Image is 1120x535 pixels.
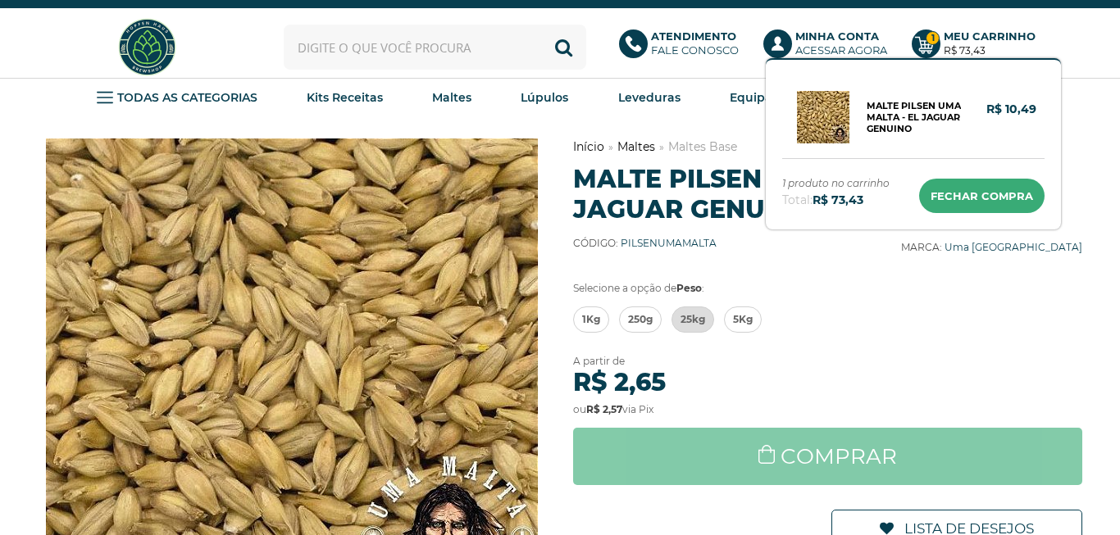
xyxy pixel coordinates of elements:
a: Lúpulos [521,85,568,110]
a: 5Kg [724,306,762,333]
strong: R$ 10,49 [986,101,1036,117]
b: Código: [573,237,618,249]
strong: 1 [926,31,940,45]
strong: Lúpulos [521,90,568,105]
b: Atendimento [651,29,736,43]
a: Maltes [432,85,471,110]
span: ou via Pix [573,403,653,415]
input: Digite o que você procura [284,25,586,70]
button: Buscar [541,25,586,70]
span: 1Kg [582,307,600,332]
a: Maltes [617,139,655,154]
img: Malte Pilsen Uma Malta - El Jaguar Genuino [797,91,849,143]
b: Minha Conta [795,29,879,43]
span: PILSENUMAMALTA [621,237,717,249]
a: 1Kg [573,306,609,333]
a: Uma [GEOGRAPHIC_DATA] [945,241,1082,253]
a: AtendimentoFale conosco [619,29,747,66]
strong: Leveduras [618,90,681,105]
i: 1 produto no carrinho [782,175,890,192]
a: TODAS AS CATEGORIAS [97,85,257,110]
b: Peso [676,282,702,294]
span: 5Kg [733,307,753,332]
span: 25kg [681,307,705,332]
span: Selecione a opção de : [573,282,704,294]
strong: R$ 2,57 [586,403,622,415]
p: Acessar agora [795,29,887,57]
b: Meu Carrinho [944,29,1036,43]
a: Leveduras [618,85,681,110]
strong: Kits Receitas [307,90,383,105]
a: Malte Pilsen Uma Malta - El Jaguar Genuino [867,100,961,134]
strong: R$ 2,65 [573,367,666,397]
a: Minha ContaAcessar agora [763,29,895,66]
strong: Maltes [432,90,471,105]
img: Hopfen Haus BrewShop [116,16,178,78]
a: Kits Receitas [307,85,383,110]
span: 250g [628,307,653,332]
span: Total: [782,192,890,208]
b: Marca: [901,241,942,253]
strong: R$ 73,43 [944,44,986,57]
span: A partir de [573,355,625,367]
a: Maltes Base [668,139,737,154]
a: Ir para o carrinho [919,179,1045,213]
a: 25kg [672,306,714,333]
a: Equipamentos [730,85,818,110]
strong: TODAS AS CATEGORIAS [117,90,257,105]
a: 250g [619,306,662,333]
a: Comprar [573,428,1082,485]
strong: R$ 73,43 [813,193,863,207]
p: Fale conosco [651,29,739,57]
h1: Malte Pilsen Uma Malta - El Jaguar Genuino [573,164,1082,224]
a: Início [573,139,604,154]
strong: Equipamentos [730,90,818,105]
